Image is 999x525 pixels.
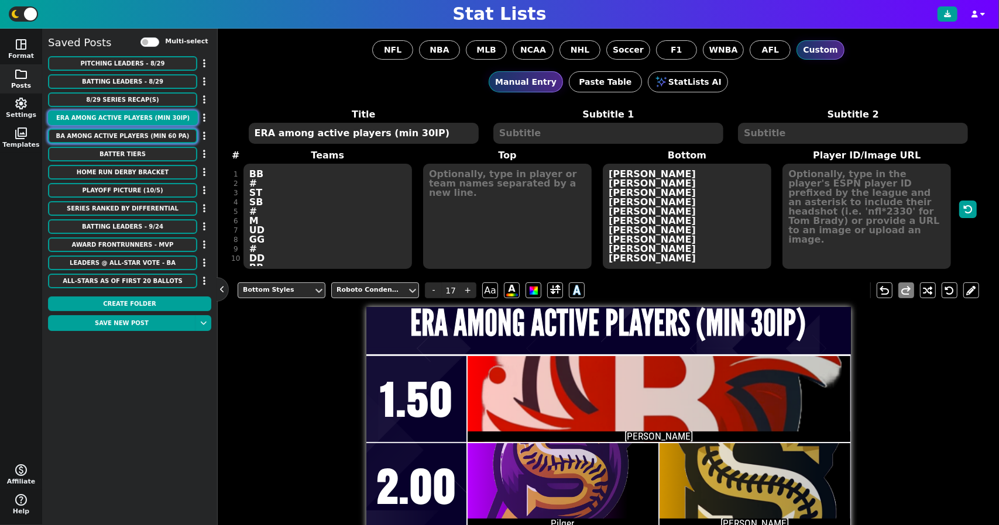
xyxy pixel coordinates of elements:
[231,244,240,254] div: 9
[731,108,976,122] label: Subtitle 2
[486,108,730,122] label: Subtitle 1
[14,96,28,110] span: settings
[231,207,240,216] div: 5
[231,179,240,188] div: 2
[48,36,111,49] h5: Saved Posts
[231,188,240,198] div: 3
[231,198,240,207] div: 4
[569,71,642,92] button: Paste Table
[14,37,28,51] span: space_dashboard
[48,110,198,125] button: ERA among active players (min 30IP)
[430,44,449,56] span: NBA
[249,123,479,144] textarea: ERA among active players (min 30IP)
[48,237,197,252] button: Award Frontrunners - MVP
[231,235,240,244] div: 8
[48,74,197,89] button: Batting Leaders - 8/29
[48,255,197,270] button: Leaders @ All-Star Vote - BA
[452,4,546,25] h1: Stat Lists
[48,201,197,216] button: Series Ranked by Differential
[241,108,486,122] label: Title
[573,281,581,300] span: A
[571,44,589,56] span: NHL
[613,44,644,56] span: Soccer
[476,44,496,56] span: MLB
[459,282,476,298] span: +
[48,165,197,179] button: Home Run Derby Bracket
[520,44,546,56] span: NCAA
[48,219,197,234] button: Batting Leaders - 9/24
[48,315,195,331] button: Save new post
[48,183,197,198] button: Playoff Picture (10/5)
[48,56,197,71] button: Pitching Leaders - 8/29
[417,148,597,163] label: Top
[165,37,208,47] label: Multi-select
[48,129,197,143] button: Ba among active players (min 60 PA)
[762,44,779,56] span: AFL
[243,164,412,269] textarea: BB # ST SB # M UD GG # DD BB # UD SW UD
[232,148,239,163] label: #
[48,296,211,311] button: Create Folder
[14,67,28,81] span: folder
[48,92,197,107] button: 8/29 Series Recap(s)
[366,305,851,341] h1: ERA among active players (min 30IP)
[231,216,240,226] div: 6
[898,282,914,298] button: redo
[48,147,197,161] button: Batter Tiers
[877,282,892,298] button: undo
[598,148,777,163] label: Bottom
[14,493,28,507] span: help
[777,148,957,163] label: Player ID/Image URL
[624,430,693,442] span: [PERSON_NAME]
[243,285,308,295] div: Bottom Styles
[803,44,837,56] span: Custom
[425,282,442,298] span: -
[231,263,240,272] div: 11
[231,254,240,263] div: 10
[482,282,498,298] span: Aa
[877,284,891,298] span: undo
[14,126,28,140] span: photo_library
[648,71,728,92] button: StatLists AI
[384,44,401,56] span: NFL
[231,226,240,235] div: 7
[238,148,417,163] label: Teams
[48,274,197,288] button: All-Stars as of first 20 Ballots
[709,44,738,56] span: WNBA
[671,44,682,56] span: F1
[231,170,240,179] div: 1
[603,164,771,269] textarea: [PERSON_NAME] [PERSON_NAME] [PERSON_NAME] [PERSON_NAME] [PERSON_NAME] [PERSON_NAME] [PERSON_NAME]...
[337,285,402,295] div: Roboto Condensed
[489,71,563,92] button: Manual Entry
[899,284,913,298] span: redo
[14,463,28,477] span: monetization_on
